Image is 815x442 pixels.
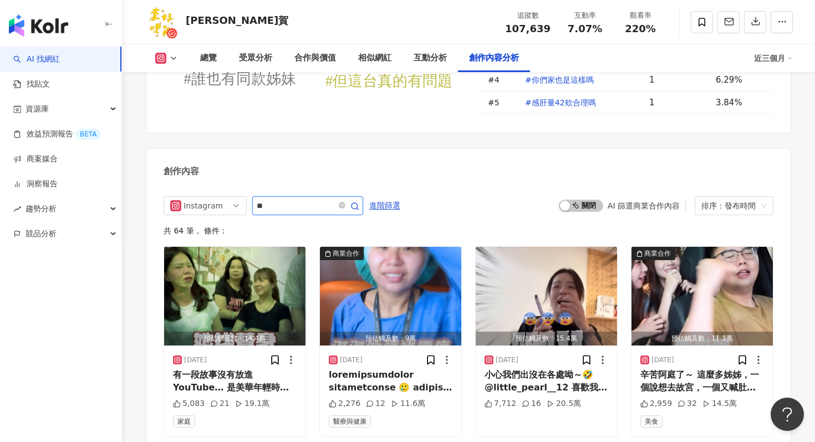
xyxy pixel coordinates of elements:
[13,154,58,165] a: 商案媒合
[469,52,519,65] div: 創作內容分析
[173,415,195,428] span: 家庭
[9,14,68,37] img: logo
[13,54,60,65] a: searchAI 找網紅
[505,69,640,92] td: #你們家也是這樣嗎
[513,69,605,91] button: #你們家也是這樣嗎
[164,332,305,346] div: 預估觸及數：14.4萬
[476,247,617,346] button: 預估觸及數：15.4萬
[26,96,49,121] span: 資源庫
[369,197,400,215] span: 進階篩選
[239,52,272,65] div: 受眾分析
[26,196,57,221] span: 趨勢分析
[144,6,177,39] img: KOL Avatar
[329,369,452,394] div: loremipsumdolor sitametconse 🥲 adipisci 427 eli + sedd eiusmodtem，incididu 👓 utlaboreetdo！✨👀 magn...
[164,226,773,235] div: 共 64 筆 ， 條件：
[608,201,680,210] div: AI 篩選商業合作內容
[210,398,230,409] div: 21
[640,369,764,394] div: 辛苦阿庭了～ 這麼多姊姊，一個說想去故宮，一個又喊肚子餓😆 還好有【青花驕 x 故宮】聯名推出的四人套餐， 直接一次滿足「文化系」與「吃貨系」的所有願望🥹🥹 我們選在[GEOGRAPHIC_DA...
[716,74,762,86] div: 6.29%
[505,23,551,34] span: 107,639
[13,79,50,90] a: 找貼文
[488,96,505,109] div: # 5
[294,52,336,65] div: 合作與價值
[707,69,773,92] td: 6.29%
[26,221,57,246] span: 競品分析
[496,355,518,365] div: [DATE]
[771,398,804,431] iframe: Help Scout Beacon - Open
[184,197,220,215] div: Instagram
[619,10,661,21] div: 觀看率
[173,398,205,409] div: 5,083
[525,98,596,107] span: #感肝量42欸合理嗎
[522,398,541,409] div: 16
[320,332,461,346] div: 預估觸及數：9萬
[631,247,773,346] button: 商業合作預估觸及數：11.1萬
[564,10,606,21] div: 互動率
[707,92,773,114] td: 3.84%
[702,398,737,409] div: 14.5萬
[13,179,58,190] a: 洞察報告
[631,332,773,346] div: 預估觸及數：11.1萬
[414,52,447,65] div: 互動分析
[340,355,363,365] div: [DATE]
[200,52,217,65] div: 總覽
[513,92,608,114] button: #感肝量42欸合理嗎
[329,398,360,409] div: 2,276
[320,247,461,346] button: 商業合作預估觸及數：9萬
[649,96,707,109] div: 1
[701,197,757,215] div: 排序：發布時間
[366,398,385,409] div: 12
[164,247,305,346] button: 預估觸及數：14.4萬
[325,73,453,89] tspan: #但這台真的有問題
[13,129,101,140] a: 效益預測報告BETA
[184,355,207,365] div: [DATE]
[358,52,391,65] div: 相似網紅
[184,70,296,87] tspan: #誰也有同款姊妹
[320,247,461,346] img: post-image
[644,248,671,259] div: 商業合作
[476,247,617,346] img: post-image
[186,13,288,27] div: [PERSON_NAME]賀
[625,23,656,34] span: 220%
[173,369,297,394] div: 有一段故事沒有放進YouTube… 是美華年輕時親身經歷的詭異事件 當年嚴重到必須住院、開刀，復健了好久 卻在之後整段記憶像被「封印」 直到多年後 才突然想起來那段被遺忘的恐怖經歷…
[505,92,640,114] td: #感肝量42欸合理嗎
[164,165,199,177] div: 創作內容
[476,332,617,346] div: 預估觸及數：15.4萬
[568,23,602,34] span: 7.07%
[754,49,793,67] div: 近三個月
[485,398,516,409] div: 7,712
[505,10,551,21] div: 追蹤數
[339,201,345,211] span: close-circle
[640,398,672,409] div: 2,959
[235,398,269,409] div: 19.1萬
[631,247,773,346] img: post-image
[391,398,425,409] div: 11.6萬
[649,74,707,86] div: 1
[13,205,21,213] span: rise
[339,202,345,209] span: close-circle
[369,196,401,214] button: 進階篩選
[488,74,505,86] div: # 4
[547,398,581,409] div: 20.5萬
[164,247,305,346] img: post-image
[678,398,697,409] div: 32
[329,415,371,428] span: 醫療與健康
[333,248,359,259] div: 商業合作
[525,75,594,84] span: #你們家也是這樣嗎
[651,355,674,365] div: [DATE]
[485,369,608,394] div: 小心我們出沒在各處呦～🤣 @little_pearl__12 喜歡我們給的驚喜嗎～啾
[716,96,762,109] div: 3.84%
[640,415,663,428] span: 美食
